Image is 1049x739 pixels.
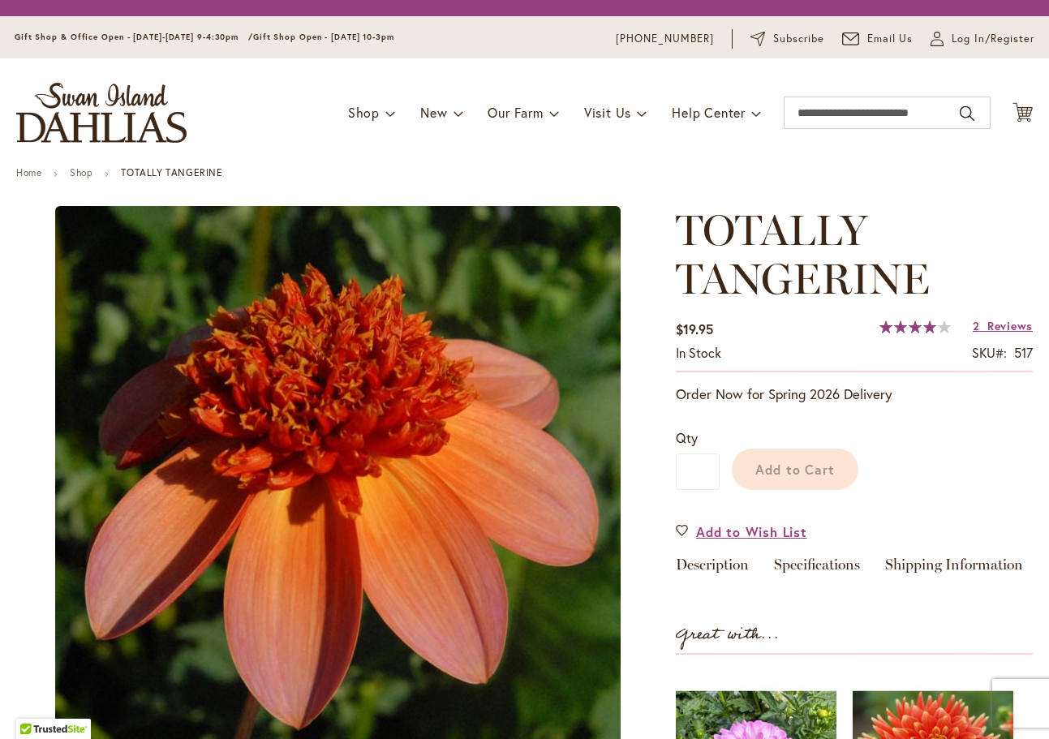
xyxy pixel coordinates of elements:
span: 2 [973,318,980,333]
span: Log In/Register [952,31,1034,47]
a: Description [676,557,749,581]
strong: TOTALLY TANGERINE [121,166,222,178]
div: 517 [1014,344,1033,363]
span: Our Farm [488,104,543,121]
span: $19.95 [676,320,713,337]
a: Email Us [842,31,914,47]
span: Gift Shop & Office Open - [DATE]-[DATE] 9-4:30pm / [15,32,253,42]
a: Home [16,166,41,178]
div: Availability [676,344,721,363]
a: Shop [70,166,92,178]
span: Qty [676,429,698,446]
strong: Great with... [676,621,780,648]
button: Search [960,101,974,127]
iframe: Launch Accessibility Center [12,681,58,727]
span: Visit Us [584,104,631,121]
span: Help Center [672,104,746,121]
a: [PHONE_NUMBER] [616,31,714,47]
span: Gift Shop Open - [DATE] 10-3pm [253,32,394,42]
span: In stock [676,344,721,361]
span: New [420,104,447,121]
span: Email Us [867,31,914,47]
a: Add to Wish List [676,522,807,541]
strong: SKU [972,344,1007,361]
span: TOTALLY TANGERINE [676,204,930,304]
span: Shop [348,104,380,121]
span: Subscribe [773,31,824,47]
a: Shipping Information [885,557,1023,581]
span: Add to Wish List [696,522,807,541]
p: Order Now for Spring 2026 Delivery [676,385,1033,404]
a: store logo [16,83,187,143]
div: Detailed Product Info [676,557,1033,581]
a: Subscribe [750,31,824,47]
a: Log In/Register [931,31,1034,47]
a: Specifications [774,557,860,581]
span: Reviews [987,318,1033,333]
div: 80% [879,320,951,333]
a: 2 Reviews [973,318,1033,333]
